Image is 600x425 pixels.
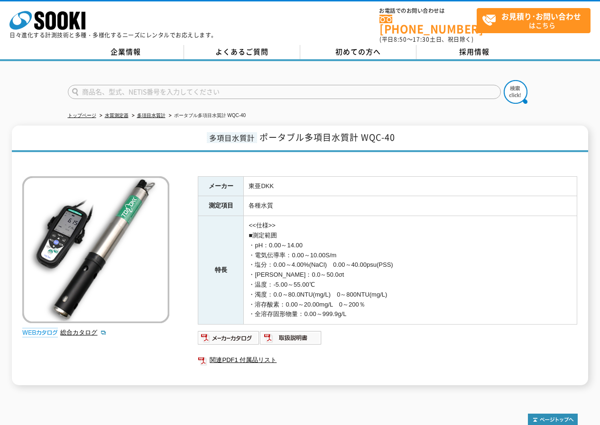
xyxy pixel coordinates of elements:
[207,132,257,143] span: 多項目水質計
[198,336,260,344] a: メーカーカタログ
[300,45,416,59] a: 初めての方へ
[22,176,169,323] img: ポータブル多項目水質計 WQC-40
[244,176,577,196] td: 東亜DKK
[167,111,246,121] li: ポータブル多項目水質計 WQC-40
[379,15,477,34] a: [PHONE_NUMBER]
[22,328,58,337] img: webカタログ
[379,35,473,44] span: (平日 ～ 土日、祝日除く)
[105,113,129,118] a: 水質測定器
[198,330,260,345] img: メーカーカタログ
[9,32,217,38] p: 日々進化する計測技術と多種・多様化するニーズにレンタルでお応えします。
[184,45,300,59] a: よくあるご質問
[198,196,244,216] th: 測定項目
[198,176,244,196] th: メーカー
[68,113,96,118] a: トップページ
[68,85,501,99] input: 商品名、型式、NETIS番号を入力してください
[137,113,166,118] a: 多項目水質計
[482,9,590,32] span: はこちら
[413,35,430,44] span: 17:30
[504,80,527,104] img: btn_search.png
[198,354,577,366] a: 関連PDF1 付属品リスト
[68,45,184,59] a: 企業情報
[260,330,322,345] img: 取扱説明書
[60,329,107,336] a: 総合カタログ
[416,45,533,59] a: 採用情報
[501,10,581,22] strong: お見積り･お問い合わせ
[244,196,577,216] td: 各種水質
[259,131,395,144] span: ポータブル多項目水質計 WQC-40
[379,8,477,14] span: お電話でのお問い合わせは
[260,336,322,344] a: 取扱説明書
[394,35,407,44] span: 8:50
[477,8,591,33] a: お見積り･お問い合わせはこちら
[335,46,381,57] span: 初めての方へ
[244,216,577,325] td: <<仕様>> ■測定範囲 ・pH：0.00～14.00 ・電気伝導率：0.00～10.00S/m ・塩分：0.00～4.00%(NaCl) 0.00～40.00psu(PSS) ・[PERSON...
[198,216,244,325] th: 特長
